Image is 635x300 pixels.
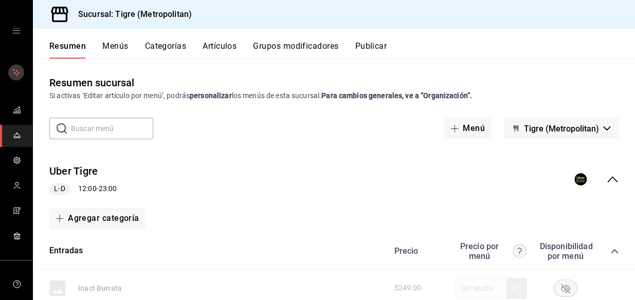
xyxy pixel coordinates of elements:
[50,183,69,194] span: L-D
[49,41,86,59] button: Resumen
[33,156,635,203] div: collapse-menu-row
[145,41,187,59] button: Categorías
[49,41,635,59] div: navigation tabs
[49,208,146,229] button: Agregar categoría
[190,91,232,100] strong: personalizar
[49,90,619,101] div: Si activas ‘Editar artículo por menú’, podrás los menús de esta sucursal.
[610,247,619,255] button: collapse-category-row
[203,41,237,59] button: Artículos
[384,246,449,256] div: Precio
[49,164,98,179] button: Uber Tigre
[12,27,21,35] button: open drawer
[444,118,491,139] button: Menú
[355,41,387,59] button: Publicar
[524,124,599,134] span: Tigre (Metropolitan)
[321,91,472,100] strong: Para cambios generales, ve a “Organización”.
[102,41,128,59] button: Menús
[253,41,338,59] button: Grupos modificadores
[70,8,192,21] h3: Sucursal: Tigre (Metropolitan)
[71,118,153,139] input: Buscar menú
[49,183,117,195] div: 12:00 - 23:00
[539,241,591,261] div: Disponibilidad por menú
[49,245,83,257] button: Entradas
[49,75,134,90] div: Resumen sucursal
[455,241,527,261] div: Precio por menú
[503,118,619,139] button: Tigre (Metropolitan)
